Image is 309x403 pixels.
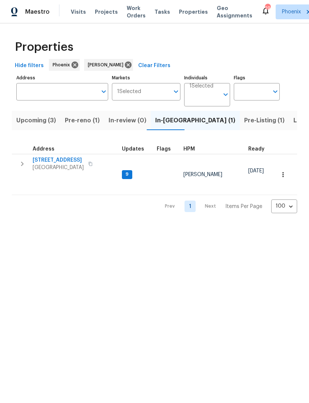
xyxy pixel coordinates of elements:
[33,156,84,164] span: [STREET_ADDRESS]
[84,59,133,71] div: [PERSON_NAME]
[12,59,47,73] button: Hide filters
[117,89,141,95] span: 1 Selected
[138,61,170,70] span: Clear Filters
[122,146,144,152] span: Updates
[25,8,50,16] span: Maestro
[155,115,235,126] span: In-[GEOGRAPHIC_DATA] (1)
[244,115,285,126] span: Pre-Listing (1)
[88,61,126,69] span: [PERSON_NAME]
[270,86,280,97] button: Open
[157,146,171,152] span: Flags
[15,61,44,70] span: Hide filters
[217,4,252,19] span: Geo Assignments
[112,76,181,80] label: Markets
[248,168,264,174] span: [DATE]
[234,76,280,80] label: Flags
[33,146,54,152] span: Address
[16,115,56,126] span: Upcoming (3)
[282,8,301,16] span: Phoenix
[99,86,109,97] button: Open
[53,61,73,69] span: Phoenix
[225,203,262,210] p: Items Per Page
[127,4,146,19] span: Work Orders
[16,76,108,80] label: Address
[65,115,100,126] span: Pre-reno (1)
[123,171,132,178] span: 9
[158,199,297,213] nav: Pagination Navigation
[265,4,270,12] div: 29
[185,201,196,212] a: Goto page 1
[184,76,230,80] label: Individuals
[248,146,265,152] span: Ready
[189,83,213,89] span: 1 Selected
[33,164,84,171] span: [GEOGRAPHIC_DATA]
[248,146,271,152] div: Earliest renovation start date (first business day after COE or Checkout)
[95,8,118,16] span: Projects
[183,172,222,177] span: [PERSON_NAME]
[271,196,297,216] div: 100
[71,8,86,16] span: Visits
[171,86,181,97] button: Open
[109,115,146,126] span: In-review (0)
[154,9,170,14] span: Tasks
[135,59,173,73] button: Clear Filters
[220,89,231,100] button: Open
[183,146,195,152] span: HPM
[49,59,80,71] div: Phoenix
[179,8,208,16] span: Properties
[15,43,73,51] span: Properties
